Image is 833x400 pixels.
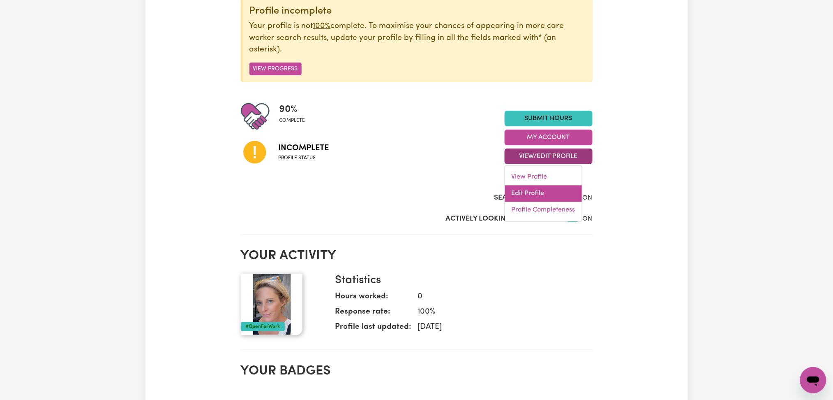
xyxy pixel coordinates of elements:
[313,22,331,30] u: 100%
[505,149,593,164] button: View/Edit Profile
[583,216,593,222] span: ON
[505,130,593,145] button: My Account
[800,367,826,393] iframe: Button to launch messaging window
[279,102,305,117] span: 90 %
[446,214,556,224] label: Actively Looking for Clients
[335,291,411,306] dt: Hours worked:
[241,248,593,264] h2: Your activity
[411,306,586,318] dd: 100 %
[279,154,329,162] span: Profile status
[249,5,586,17] div: Profile incomplete
[505,186,582,202] a: Edit Profile
[494,193,556,203] label: Search Visibility
[249,63,302,75] button: View Progress
[583,195,593,201] span: ON
[241,274,302,335] img: Your profile picture
[279,102,312,131] div: Profile completeness: 90%
[505,202,582,219] a: Profile Completeness
[411,291,586,303] dd: 0
[241,363,593,379] h2: Your badges
[411,321,586,333] dd: [DATE]
[505,169,582,186] a: View Profile
[249,21,586,56] p: Your profile is not complete. To maximise your chances of appearing in more care worker search re...
[335,274,586,288] h3: Statistics
[335,321,411,337] dt: Profile last updated:
[335,306,411,321] dt: Response rate:
[505,111,593,126] a: Submit Hours
[505,165,582,222] div: View/Edit Profile
[279,142,329,154] span: Incomplete
[279,117,305,124] span: complete
[241,322,285,331] div: #OpenForWork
